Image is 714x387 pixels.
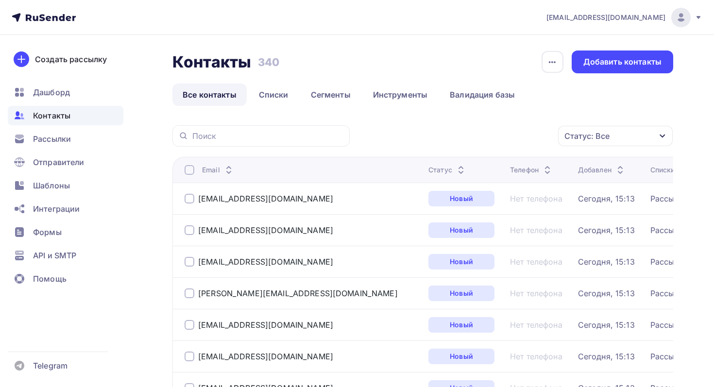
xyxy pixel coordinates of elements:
[578,194,635,203] a: Сегодня, 15:13
[8,83,123,102] a: Дашборд
[510,320,562,330] a: Нет телефона
[650,352,688,361] a: Рассылка
[198,194,333,203] a: [EMAIL_ADDRESS][DOMAIN_NAME]
[428,165,467,175] div: Статус
[428,349,494,364] a: Новый
[578,352,635,361] a: Сегодня, 15:13
[33,86,70,98] span: Дашборд
[35,53,107,65] div: Создать рассылку
[198,257,333,267] a: [EMAIL_ADDRESS][DOMAIN_NAME]
[172,52,251,72] h2: Контакты
[202,165,235,175] div: Email
[8,106,123,125] a: Контакты
[428,286,494,301] a: Новый
[510,165,553,175] div: Телефон
[428,191,494,206] a: Новый
[650,257,688,267] a: Рассылка
[510,257,562,267] a: Нет телефона
[301,84,361,106] a: Сегменты
[33,203,80,215] span: Интеграции
[363,84,438,106] a: Инструменты
[428,222,494,238] a: Новый
[428,317,494,333] a: Новый
[33,110,70,121] span: Контакты
[198,320,333,330] a: [EMAIL_ADDRESS][DOMAIN_NAME]
[33,156,85,168] span: Отправители
[564,130,610,142] div: Статус: Все
[510,194,562,203] a: Нет телефона
[198,352,333,361] a: [EMAIL_ADDRESS][DOMAIN_NAME]
[198,288,398,298] a: [PERSON_NAME][EMAIL_ADDRESS][DOMAIN_NAME]
[33,226,62,238] span: Формы
[650,288,688,298] a: Рассылка
[650,320,688,330] a: Рассылка
[578,257,635,267] a: Сегодня, 15:13
[428,254,494,269] a: Новый
[192,131,344,141] input: Поиск
[258,55,279,69] h3: 340
[33,180,70,191] span: Шаблоны
[510,352,562,361] a: Нет телефона
[8,129,123,149] a: Рассылки
[8,152,123,172] a: Отправители
[650,165,675,175] div: Списки
[546,13,665,22] span: [EMAIL_ADDRESS][DOMAIN_NAME]
[33,273,67,285] span: Помощь
[510,225,562,235] a: Нет телефона
[578,288,635,298] a: Сегодня, 15:13
[650,194,688,203] a: Рассылка
[578,225,635,235] a: Сегодня, 15:13
[440,84,525,106] a: Валидация базы
[198,225,333,235] a: [EMAIL_ADDRESS][DOMAIN_NAME]
[578,320,635,330] a: Сегодня, 15:13
[33,360,68,371] span: Telegram
[558,125,673,147] button: Статус: Все
[172,84,247,106] a: Все контакты
[8,176,123,195] a: Шаблоны
[546,8,702,27] a: [EMAIL_ADDRESS][DOMAIN_NAME]
[578,165,626,175] div: Добавлен
[33,250,76,261] span: API и SMTP
[583,56,662,67] div: Добавить контакты
[510,288,562,298] a: Нет телефона
[249,84,299,106] a: Списки
[650,225,688,235] a: Рассылка
[8,222,123,242] a: Формы
[33,133,71,145] span: Рассылки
